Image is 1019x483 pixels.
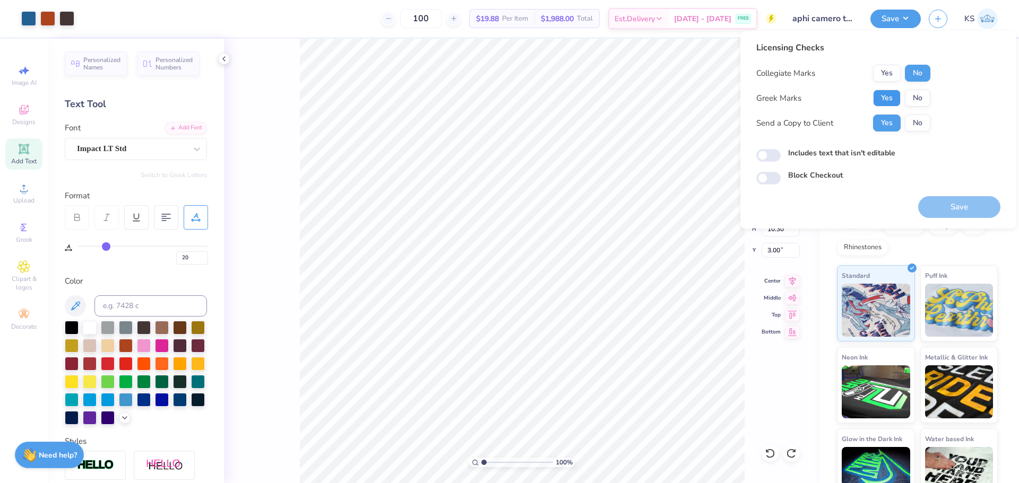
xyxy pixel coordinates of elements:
div: Rhinestones [837,240,888,256]
span: $19.88 [476,13,499,24]
span: Per Item [502,13,528,24]
div: Color [65,275,207,287]
span: Water based Ink [925,433,974,444]
div: Send a Copy to Client [756,117,833,129]
span: Add Text [11,157,37,165]
span: Designs [12,118,36,126]
span: Bottom [762,328,781,336]
span: Greek [16,235,32,244]
span: Top [762,311,781,319]
label: Includes text that isn't editable [788,147,895,159]
div: Add Font [165,122,207,134]
span: Upload [13,196,34,205]
span: FREE [738,15,749,22]
img: Shadow [146,459,183,472]
div: Collegiate Marks [756,67,815,80]
span: 100 % [556,458,573,467]
span: Puff Ink [925,270,947,281]
img: Metallic & Glitter Ink [925,365,994,418]
button: Switch to Greek Letters [141,171,207,179]
img: Kath Sales [977,8,998,29]
div: Format [65,190,208,202]
span: Personalized Names [83,56,121,71]
img: Puff Ink [925,284,994,337]
button: Yes [873,65,901,82]
span: Clipart & logos [5,275,42,292]
span: Center [762,277,781,285]
span: KS [964,13,974,25]
div: Text Tool [65,97,207,111]
div: Greek Marks [756,92,801,104]
div: Styles [65,435,207,447]
strong: Need help? [39,450,77,460]
img: Stroke [77,459,114,471]
span: Personalized Numbers [156,56,193,71]
span: Image AI [12,78,37,87]
button: Yes [873,90,901,107]
span: Glow in the Dark Ink [842,433,902,444]
input: e.g. 7428 c [94,295,207,317]
button: No [905,115,930,131]
span: Metallic & Glitter Ink [925,352,988,363]
label: Block Checkout [788,170,843,181]
span: Standard [842,270,870,281]
span: Est. Delivery [615,13,655,24]
div: Licensing Checks [756,41,930,54]
button: No [905,65,930,82]
img: Standard [842,284,910,337]
button: Yes [873,115,901,131]
span: Decorate [11,322,37,331]
button: No [905,90,930,107]
span: Total [577,13,593,24]
span: [DATE] - [DATE] [674,13,731,24]
span: Neon Ink [842,352,868,363]
span: Middle [762,294,781,302]
img: Neon Ink [842,365,910,418]
span: $1,988.00 [541,13,574,24]
input: Untitled Design [784,8,862,29]
input: – – [400,9,442,28]
button: Save [870,10,921,28]
a: KS [964,8,998,29]
label: Font [65,122,81,134]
